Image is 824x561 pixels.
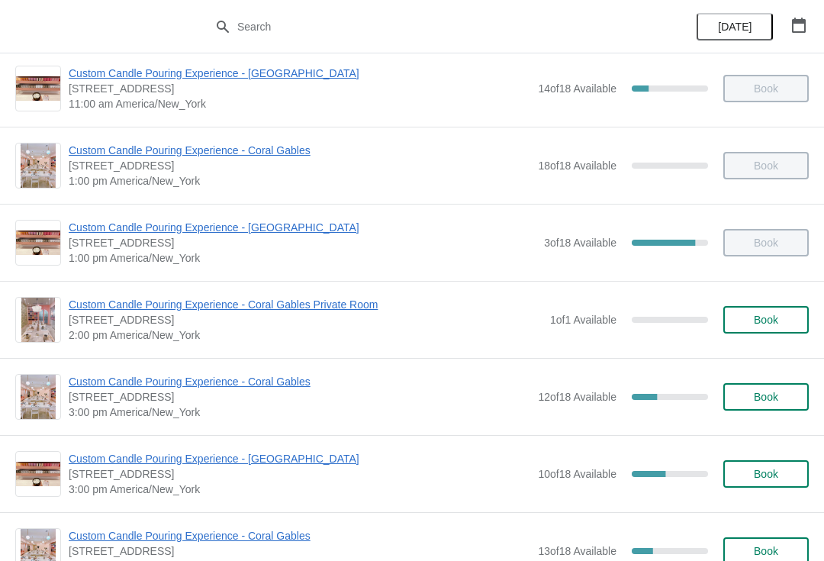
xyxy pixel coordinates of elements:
[69,220,536,235] span: Custom Candle Pouring Experience - [GEOGRAPHIC_DATA]
[69,327,542,343] span: 2:00 pm America/New_York
[538,545,616,557] span: 13 of 18 Available
[16,462,60,487] img: Custom Candle Pouring Experience - Fort Lauderdale | 914 East Las Olas Boulevard, Fort Lauderdale...
[21,375,56,419] img: Custom Candle Pouring Experience - Coral Gables | 154 Giralda Avenue, Coral Gables, FL, USA | 3:0...
[723,460,809,488] button: Book
[69,466,530,482] span: [STREET_ADDRESS]
[538,160,616,172] span: 18 of 18 Available
[16,231,60,256] img: Custom Candle Pouring Experience - Fort Lauderdale | 914 East Las Olas Boulevard, Fort Lauderdale...
[718,21,752,33] span: [DATE]
[69,451,530,466] span: Custom Candle Pouring Experience - [GEOGRAPHIC_DATA]
[754,314,778,326] span: Book
[69,389,530,405] span: [STREET_ADDRESS]
[69,81,530,96] span: [STREET_ADDRESS]
[69,143,530,158] span: Custom Candle Pouring Experience - Coral Gables
[69,66,530,81] span: Custom Candle Pouring Experience - [GEOGRAPHIC_DATA]
[69,405,530,420] span: 3:00 pm America/New_York
[538,82,616,95] span: 14 of 18 Available
[754,468,778,480] span: Book
[723,383,809,411] button: Book
[21,298,55,342] img: Custom Candle Pouring Experience - Coral Gables Private Room | 154 Giralda Avenue, Coral Gables, ...
[69,173,530,189] span: 1:00 pm America/New_York
[754,391,778,403] span: Book
[697,13,773,40] button: [DATE]
[69,297,542,312] span: Custom Candle Pouring Experience - Coral Gables Private Room
[69,543,530,559] span: [STREET_ADDRESS]
[69,312,542,327] span: [STREET_ADDRESS]
[21,143,56,188] img: Custom Candle Pouring Experience - Coral Gables | 154 Giralda Avenue, Coral Gables, FL, USA | 1:0...
[69,235,536,250] span: [STREET_ADDRESS]
[69,528,530,543] span: Custom Candle Pouring Experience - Coral Gables
[69,482,530,497] span: 3:00 pm America/New_York
[754,545,778,557] span: Book
[69,96,530,111] span: 11:00 am America/New_York
[544,237,616,249] span: 3 of 18 Available
[538,468,616,480] span: 10 of 18 Available
[16,76,60,102] img: Custom Candle Pouring Experience - Fort Lauderdale | 914 East Las Olas Boulevard, Fort Lauderdale...
[69,374,530,389] span: Custom Candle Pouring Experience - Coral Gables
[538,391,616,403] span: 12 of 18 Available
[237,13,618,40] input: Search
[550,314,616,326] span: 1 of 1 Available
[69,250,536,266] span: 1:00 pm America/New_York
[69,158,530,173] span: [STREET_ADDRESS]
[723,306,809,334] button: Book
